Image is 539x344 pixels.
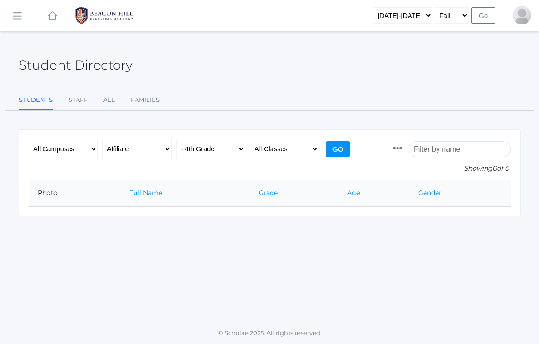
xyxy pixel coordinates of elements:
[393,164,511,173] p: Showing of 0
[326,141,350,157] input: Go
[0,329,539,338] p: © Scholae 2025. All rights reserved.
[409,141,511,157] input: Filter by name
[19,91,53,111] a: Students
[259,189,278,197] a: Grade
[471,7,495,24] input: Go
[19,58,133,72] h2: Student Directory
[103,91,115,109] a: All
[69,91,87,109] a: Staff
[131,91,160,109] a: Families
[513,6,531,24] div: Heather Porter
[492,164,497,172] span: 0
[418,189,442,197] a: Gender
[29,180,120,207] th: Photo
[129,189,162,197] a: Full Name
[347,189,360,197] a: Age
[70,4,139,27] img: BHCALogos-05-308ed15e86a5a0abce9b8dd61676a3503ac9727e845dece92d48e8588c001991.png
